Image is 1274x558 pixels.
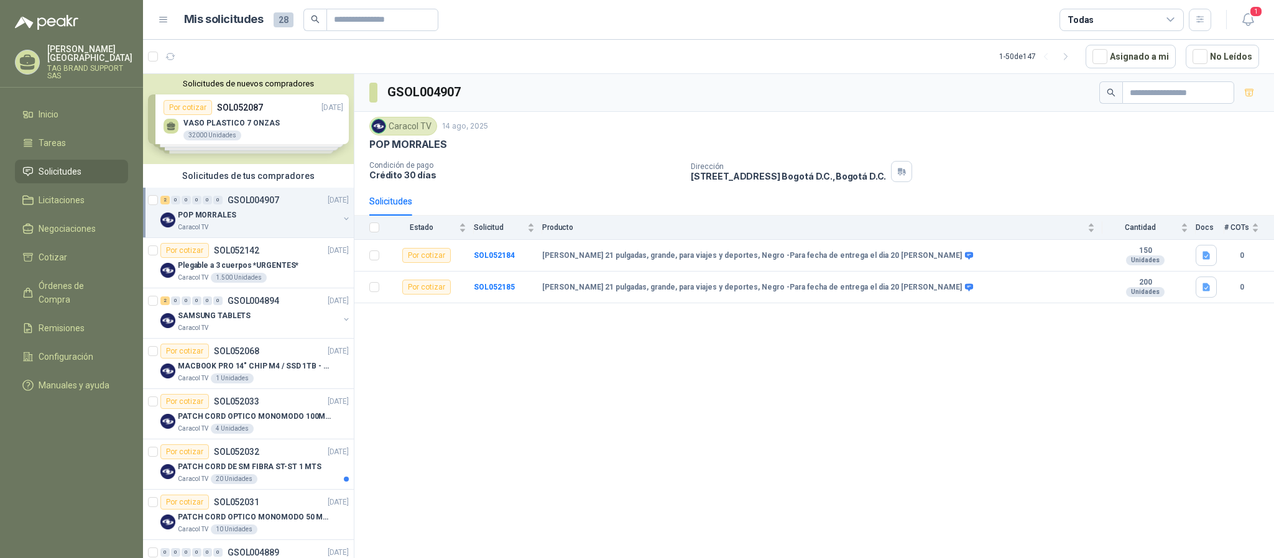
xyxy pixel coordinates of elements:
div: 0 [171,548,180,557]
div: 0 [213,548,223,557]
p: SOL052032 [214,447,259,456]
div: Por cotizar [160,444,209,459]
p: TAG BRAND SUPPORT SAS [47,65,132,80]
a: Por cotizarSOL052142[DATE] Company LogoPlegable a 3 cuerpos *URGENTES*Caracol TV1.500 Unidades [143,238,354,288]
a: Configuración [15,345,128,368]
a: Por cotizarSOL052031[DATE] Company LogoPATCH CORD OPTICO MONOMODO 50 MTSCaracol TV10 Unidades [143,490,354,540]
a: Cotizar [15,245,128,269]
div: Caracol TV [369,117,437,135]
div: 0 [171,196,180,204]
b: 0 [1224,281,1259,293]
a: Por cotizarSOL052068[DATE] Company LogoMACBOOK PRO 14" CHIP M4 / SSD 1TB - 24 GB RAMCaracol TV1 U... [143,339,354,389]
span: Estado [387,223,456,232]
span: Inicio [39,107,58,121]
p: Caracol TV [178,323,208,333]
p: PATCH CORD OPTICO MONOMODO 100MTS [178,411,333,423]
div: 0 [182,548,191,557]
div: 0 [203,196,212,204]
div: 0 [203,548,212,557]
div: Solicitudes [369,194,412,208]
p: [DATE] [328,446,349,458]
a: Órdenes de Compra [15,274,128,311]
div: 0 [160,548,170,557]
p: [DATE] [328,496,349,508]
a: Inicio [15,103,128,126]
div: Por cotizar [160,243,209,258]
p: 14 ago, 2025 [442,121,488,132]
img: Company Logo [372,119,385,133]
div: 1 - 50 de 147 [999,47,1076,66]
div: 0 [182,196,191,204]
div: Por cotizar [402,280,451,295]
h1: Mis solicitudes [184,11,264,29]
span: Órdenes de Compra [39,279,116,306]
p: POP MORRALES [178,209,236,221]
span: # COTs [1224,223,1249,232]
p: MACBOOK PRO 14" CHIP M4 / SSD 1TB - 24 GB RAM [178,360,333,372]
img: Company Logo [160,515,175,529]
div: Solicitudes de nuevos compradoresPor cotizarSOL052087[DATE] VASO PLASTICO 7 ONZAS32000 UnidadesPo... [143,74,354,164]
div: 1.500 Unidades [211,273,267,283]
div: Por cotizar [160,394,209,409]
p: Plegable a 3 cuerpos *URGENTES* [178,260,298,272]
p: Caracol TV [178,222,208,232]
a: Solicitudes [15,160,128,183]
button: Solicitudes de nuevos compradores [148,79,349,88]
div: 2 [160,196,170,204]
p: PATCH CORD DE SM FIBRA ST-ST 1 MTS [178,461,321,473]
span: Cantidad [1102,223,1178,232]
p: [PERSON_NAME] [GEOGRAPHIC_DATA] [47,45,132,62]
img: Company Logo [160,313,175,328]
a: 2 0 0 0 0 0 GSOL004907[DATE] Company LogoPOP MORRALESCaracol TV [160,193,351,232]
div: 0 [213,296,223,305]
div: Por cotizar [402,248,451,263]
button: 1 [1237,9,1259,31]
p: Caracol TV [178,273,208,283]
p: SAMSUNG TABLETS [178,310,251,322]
span: search [1107,88,1115,97]
th: Producto [542,216,1102,240]
span: 28 [274,12,293,27]
b: [PERSON_NAME] 21 pulgadas, grande, para viajes y deportes, Negro -Para fecha de entrega el dia 20... [542,251,962,261]
span: Solicitudes [39,165,81,178]
p: GSOL004889 [228,548,279,557]
a: Licitaciones [15,188,128,212]
b: 150 [1102,246,1188,256]
b: SOL052185 [474,283,515,291]
span: Solicitud [474,223,525,232]
span: Negociaciones [39,222,96,236]
button: Asignado a mi [1086,45,1176,68]
p: Condición de pago [369,161,681,170]
th: Estado [387,216,474,240]
p: [DATE] [328,194,349,206]
div: Por cotizar [160,344,209,359]
p: [STREET_ADDRESS] Bogotá D.C. , Bogotá D.C. [691,171,886,181]
span: Manuales y ayuda [39,378,109,392]
p: GSOL004907 [228,196,279,204]
p: SOL052068 [214,347,259,355]
div: 0 [171,296,180,305]
p: [DATE] [328,295,349,307]
span: Remisiones [39,321,85,335]
div: 0 [192,548,201,557]
p: SOL052142 [214,246,259,255]
div: Por cotizar [160,495,209,510]
p: Caracol TV [178,373,208,383]
div: 20 Unidades [211,474,257,484]
p: Dirección [691,162,886,171]
div: Solicitudes de tus compradores [143,164,354,188]
div: Unidades [1126,255,1165,265]
span: Configuración [39,350,93,364]
div: 10 Unidades [211,524,257,534]
div: Unidades [1126,287,1165,297]
img: Company Logo [160,364,175,378]
div: 1 Unidades [211,373,254,383]
p: GSOL004894 [228,296,279,305]
div: 0 [213,196,223,204]
div: Todas [1068,13,1094,27]
a: Por cotizarSOL052033[DATE] Company LogoPATCH CORD OPTICO MONOMODO 100MTSCaracol TV4 Unidades [143,389,354,439]
img: Company Logo [160,263,175,278]
span: Licitaciones [39,193,85,207]
p: [DATE] [328,396,349,408]
b: SOL052184 [474,251,515,260]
